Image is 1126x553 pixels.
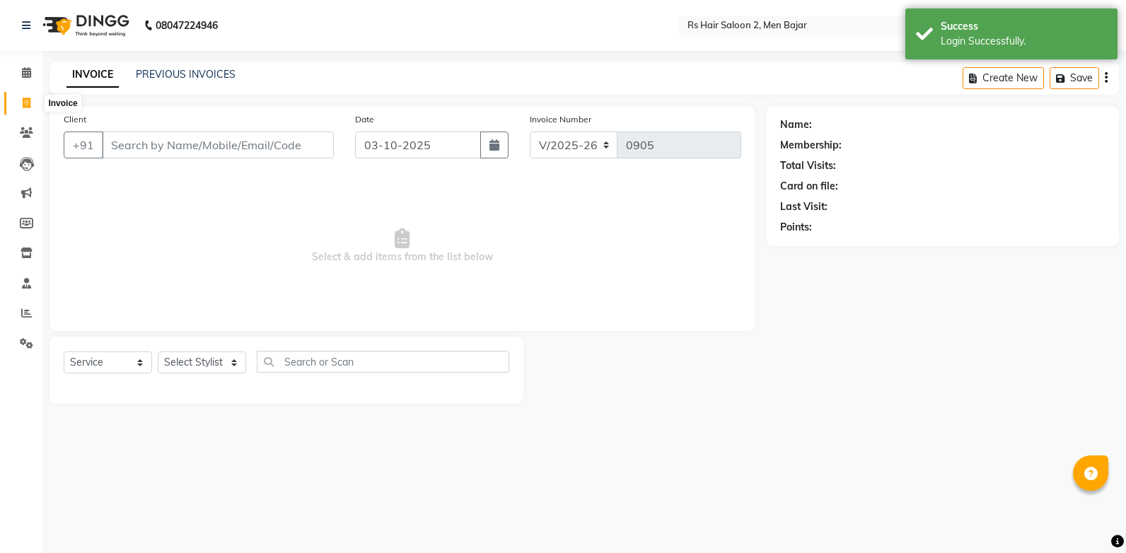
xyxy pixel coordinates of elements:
a: PREVIOUS INVOICES [136,68,236,81]
div: Invoice [45,95,81,112]
label: Invoice Number [530,113,591,126]
div: Name: [780,117,812,132]
input: Search by Name/Mobile/Email/Code [102,132,334,158]
div: Points: [780,220,812,235]
img: logo [36,6,133,45]
div: Card on file: [780,179,838,194]
button: +91 [64,132,103,158]
button: Create New [963,67,1044,89]
div: Success [941,19,1107,34]
div: Last Visit: [780,199,828,214]
div: Login Successfully. [941,34,1107,49]
div: Total Visits: [780,158,836,173]
button: Save [1050,67,1099,89]
a: INVOICE [66,62,119,88]
span: Select & add items from the list below [64,175,741,317]
label: Date [355,113,374,126]
b: 08047224946 [156,6,218,45]
div: Membership: [780,138,842,153]
input: Search or Scan [257,351,509,373]
label: Client [64,113,86,126]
